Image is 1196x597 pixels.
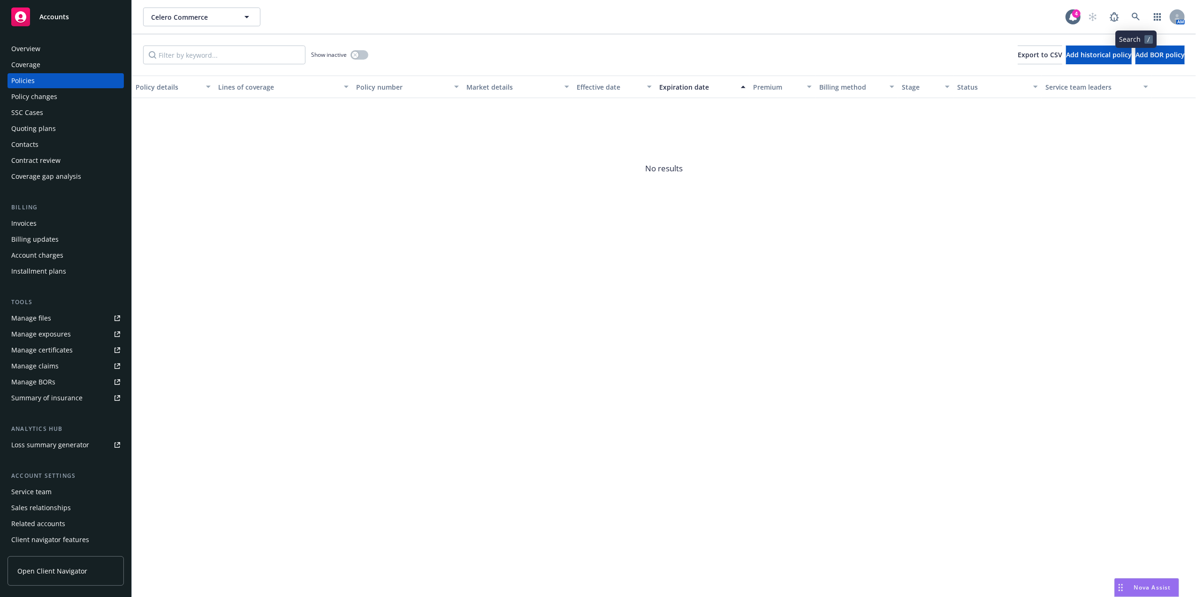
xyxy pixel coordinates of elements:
[8,73,124,88] a: Policies
[8,41,124,56] a: Overview
[8,121,124,136] a: Quoting plans
[8,57,124,72] a: Coverage
[466,82,559,92] div: Market details
[8,390,124,406] a: Summary of insurance
[136,82,200,92] div: Policy details
[8,216,124,231] a: Invoices
[8,548,124,563] a: Client access
[1066,46,1132,64] button: Add historical policy
[1042,76,1152,98] button: Service team leaders
[352,76,463,98] button: Policy number
[8,500,124,515] a: Sales relationships
[214,76,352,98] button: Lines of coverage
[8,169,124,184] a: Coverage gap analysis
[11,248,63,263] div: Account charges
[11,548,52,563] div: Client access
[1135,46,1185,64] button: Add BOR policy
[11,232,59,247] div: Billing updates
[8,232,124,247] a: Billing updates
[1045,82,1138,92] div: Service team leaders
[132,76,214,98] button: Policy details
[11,169,81,184] div: Coverage gap analysis
[749,76,815,98] button: Premium
[1018,50,1062,59] span: Export to CSV
[39,13,69,21] span: Accounts
[11,311,51,326] div: Manage files
[655,76,749,98] button: Expiration date
[8,248,124,263] a: Account charges
[573,76,655,98] button: Effective date
[1018,46,1062,64] button: Export to CSV
[11,359,59,374] div: Manage claims
[11,516,65,531] div: Related accounts
[11,105,43,120] div: SSC Cases
[1127,8,1145,26] a: Search
[11,327,71,342] div: Manage exposures
[11,437,89,452] div: Loss summary generator
[8,359,124,374] a: Manage claims
[11,137,38,152] div: Contacts
[902,82,939,92] div: Stage
[898,76,953,98] button: Stage
[1066,50,1132,59] span: Add historical policy
[11,216,37,231] div: Invoices
[8,327,124,342] a: Manage exposures
[143,46,305,64] input: Filter by keyword...
[1135,50,1185,59] span: Add BOR policy
[11,500,71,515] div: Sales relationships
[1083,8,1102,26] a: Start snowing
[8,532,124,547] a: Client navigator features
[11,73,35,88] div: Policies
[8,343,124,358] a: Manage certificates
[8,264,124,279] a: Installment plans
[8,516,124,531] a: Related accounts
[11,390,83,406] div: Summary of insurance
[11,343,73,358] div: Manage certificates
[143,8,260,26] button: Celero Commerce
[1134,583,1171,591] span: Nova Assist
[1114,578,1179,597] button: Nova Assist
[151,12,232,22] span: Celero Commerce
[8,471,124,481] div: Account settings
[8,437,124,452] a: Loss summary generator
[11,121,56,136] div: Quoting plans
[11,264,66,279] div: Installment plans
[659,82,735,92] div: Expiration date
[1148,8,1167,26] a: Switch app
[8,137,124,152] a: Contacts
[1105,8,1124,26] a: Report a Bug
[11,375,55,390] div: Manage BORs
[819,82,884,92] div: Billing method
[11,153,61,168] div: Contract review
[953,76,1042,98] button: Status
[577,82,641,92] div: Effective date
[8,484,124,499] a: Service team
[311,51,347,59] span: Show inactive
[8,4,124,30] a: Accounts
[8,89,124,104] a: Policy changes
[8,105,124,120] a: SSC Cases
[753,82,801,92] div: Premium
[11,41,40,56] div: Overview
[11,484,52,499] div: Service team
[8,311,124,326] a: Manage files
[218,82,338,92] div: Lines of coverage
[957,82,1028,92] div: Status
[8,153,124,168] a: Contract review
[8,424,124,434] div: Analytics hub
[1115,579,1127,597] div: Drag to move
[1072,9,1081,18] div: 4
[11,89,57,104] div: Policy changes
[815,76,898,98] button: Billing method
[463,76,573,98] button: Market details
[356,82,449,92] div: Policy number
[17,566,87,576] span: Open Client Navigator
[8,375,124,390] a: Manage BORs
[8,298,124,307] div: Tools
[11,532,89,547] div: Client navigator features
[11,57,40,72] div: Coverage
[132,98,1196,239] span: No results
[8,203,124,212] div: Billing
